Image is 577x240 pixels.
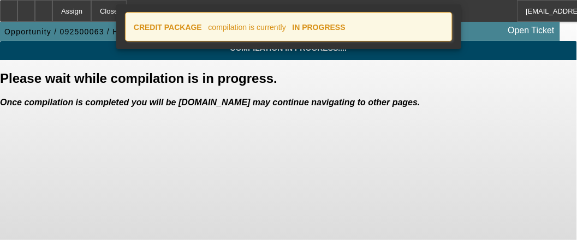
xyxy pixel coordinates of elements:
span: Compilation in progress.... [8,44,569,52]
span: Opportunity / 092500063 / Harmony Sound LLC / [PERSON_NAME] [4,27,276,36]
strong: CREDIT PACKAGE [134,23,202,32]
strong: IN PROGRESS [292,23,345,32]
a: Open Ticket [504,21,559,40]
span: compilation is currently [208,23,285,32]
